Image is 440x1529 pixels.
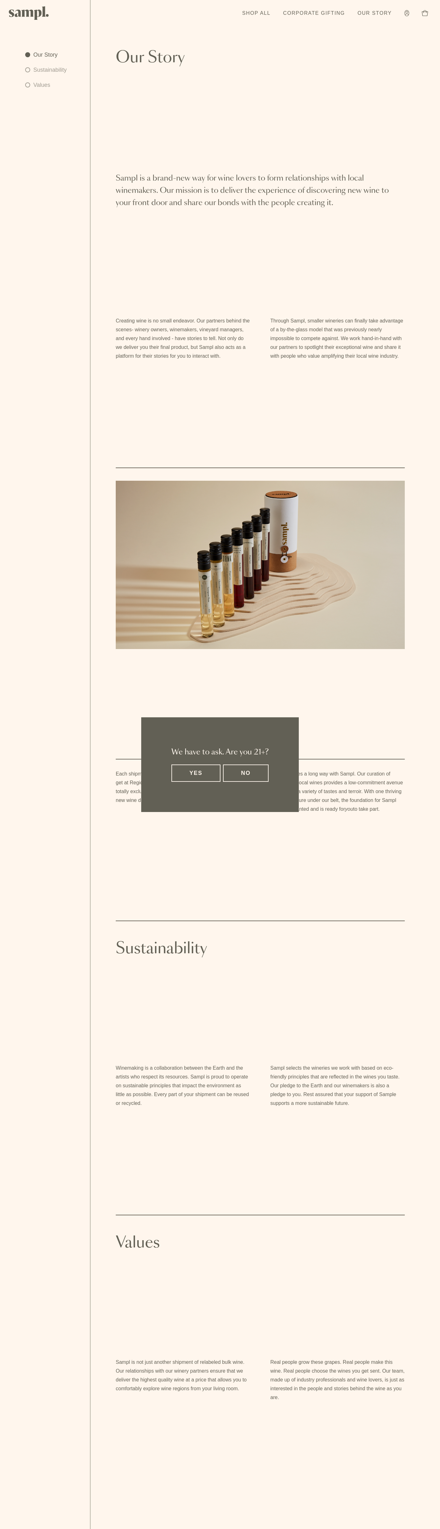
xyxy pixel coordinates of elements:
[25,81,67,89] a: Values
[223,764,269,782] button: No
[9,6,49,20] img: Sampl logo
[354,6,395,20] a: Our Story
[239,6,274,20] a: Shop All
[25,65,67,74] a: Sustainability
[280,6,348,20] a: Corporate Gifting
[171,748,269,757] h2: We have to ask. Are you 21+?
[25,50,67,59] a: Our Story
[171,764,220,782] button: Yes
